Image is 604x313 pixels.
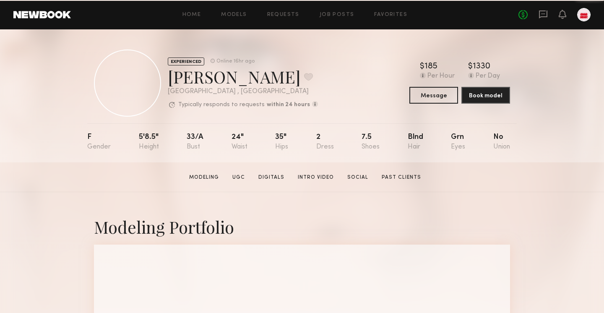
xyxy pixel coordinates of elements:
div: $ [420,63,424,71]
a: Digitals [255,174,288,181]
div: Per Hour [427,73,455,80]
div: Online 16hr ago [216,59,255,64]
div: [GEOGRAPHIC_DATA] , [GEOGRAPHIC_DATA] [168,88,318,95]
div: $ [468,63,473,71]
a: Requests [267,12,299,18]
a: Home [182,12,201,18]
b: within 24 hours [267,102,310,108]
div: [PERSON_NAME] [168,65,318,88]
div: 35" [275,133,288,151]
div: Per Day [476,73,500,80]
button: Message [409,87,458,104]
div: Blnd [408,133,423,151]
a: Modeling [186,174,222,181]
a: Past Clients [378,174,424,181]
div: No [493,133,510,151]
div: EXPERIENCED [168,57,204,65]
a: Intro Video [294,174,337,181]
div: 7.5 [362,133,380,151]
div: F [87,133,111,151]
div: 33/a [187,133,203,151]
a: Job Posts [320,12,354,18]
p: Typically responds to requests [178,102,265,108]
div: 5'8.5" [139,133,159,151]
a: Social [344,174,372,181]
a: Favorites [374,12,407,18]
div: Modeling Portfolio [94,216,510,238]
div: 185 [424,63,437,71]
a: Models [221,12,247,18]
div: 2 [316,133,334,151]
button: Book model [461,87,510,104]
div: 1330 [473,63,490,71]
a: UGC [229,174,248,181]
div: Grn [451,133,465,151]
div: 24" [232,133,247,151]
